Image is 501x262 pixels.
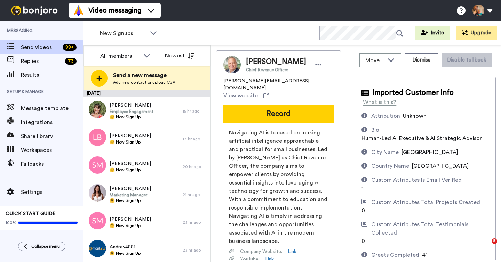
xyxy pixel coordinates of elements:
div: 20 hr ago [183,164,207,170]
div: Greets Completed [371,251,419,259]
a: Link [288,248,296,255]
span: Collapse menu [31,244,60,249]
span: New Signups [100,29,146,38]
div: What is this? [363,98,396,106]
span: 🤗 New Sign Up [110,223,151,228]
span: View website [223,91,258,100]
span: 41 [422,252,428,258]
iframe: Intercom live chat [477,238,494,255]
div: [DATE] [83,90,210,97]
span: Employee Engagement [110,109,153,114]
span: Chief Revenue Officer [246,67,306,73]
img: vm-color.svg [73,5,84,16]
span: Share library [21,132,83,140]
span: [PERSON_NAME] [110,160,151,167]
button: Invite [415,26,450,40]
img: bj-logo-header-white.svg [8,6,61,15]
span: 🤗 New Sign Up [110,251,141,256]
div: Bio [371,126,379,134]
span: 0 [361,238,365,244]
span: Video messaging [88,6,141,15]
span: 🤗 New Sign Up [110,167,151,173]
button: Dismiss [405,53,438,67]
img: 5c34b86e-3594-4276-a0ae-c85e050b8762.jpg [89,101,106,118]
span: Imported Customer Info [372,88,454,98]
span: [GEOGRAPHIC_DATA] [401,149,458,155]
div: Custom Attributes Is Email Verified [371,176,462,184]
button: Collapse menu [18,242,65,251]
span: Send a new message [113,71,175,80]
span: [PERSON_NAME] [110,185,151,192]
img: Image of Alan Littman [223,56,241,73]
img: sm.png [89,212,106,229]
img: 996c2a92-81ae-4d19-89e2-a5ee633b0d9a.jpg [89,184,106,202]
span: 0 [361,208,365,213]
div: Attribution [371,112,400,120]
span: [PERSON_NAME] [246,57,306,67]
button: Newest [160,49,200,63]
span: Move [365,56,384,65]
span: Results [21,71,83,79]
span: [PERSON_NAME] [110,102,153,109]
div: Country Name [371,162,409,170]
span: Replies [21,57,62,65]
button: Disable fallback [442,53,492,67]
div: 21 hr ago [183,192,207,197]
span: Human-Led AI Executive & AI Strategic Advisor [361,136,482,141]
span: Add new contact or upload CSV [113,80,175,85]
div: 73 [65,58,77,65]
span: [PERSON_NAME] [110,132,151,139]
span: Andrey4881 [110,244,141,251]
a: View website [223,91,269,100]
img: 0d4cbc82-4d9a-4504-bf82-da0214d5e126.png [89,240,106,257]
div: 23 hr ago [183,247,207,253]
div: 99 + [63,44,77,51]
span: QUICK START GUIDE [6,211,56,216]
span: Fallbacks [21,160,83,168]
span: Company Website : [240,248,282,255]
span: 🤗 New Sign Up [110,114,153,120]
span: Navigating AI is focused on making artificial intelligence approachable and practical for small b... [229,129,328,245]
div: 17 hr ago [183,136,207,142]
span: Workspaces [21,146,83,154]
div: All members [100,52,140,60]
span: [PERSON_NAME][EMAIL_ADDRESS][DOMAIN_NAME] [223,77,334,91]
button: Record [223,105,334,123]
div: 15 hr ago [183,108,207,114]
span: 5 [492,238,497,244]
span: Send videos [21,43,60,51]
span: [PERSON_NAME] [110,216,151,223]
span: Settings [21,188,83,196]
span: Marketing Manager [110,192,151,198]
span: Message template [21,104,83,113]
span: 🤗 New Sign Up [110,139,151,145]
span: 100% [6,220,16,226]
div: 23 hr ago [183,220,207,225]
img: sm.png [89,156,106,174]
span: Integrations [21,118,83,126]
span: 🤗 New Sign Up [110,198,151,203]
span: Unknown [403,113,427,119]
div: Custom Attributes Total Testimonials Collected [371,220,482,237]
span: [GEOGRAPHIC_DATA] [412,163,469,169]
button: Upgrade [456,26,497,40]
div: City Name [371,148,399,156]
div: Custom Attributes Total Projects Created [371,198,480,206]
img: lb.png [89,129,106,146]
span: 1 [361,186,364,191]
